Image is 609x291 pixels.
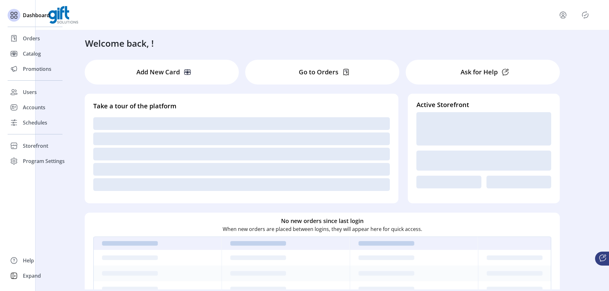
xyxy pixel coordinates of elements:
[48,6,78,24] img: logo
[23,257,34,264] span: Help
[23,142,48,150] span: Storefront
[416,100,551,110] h4: Active Storefront
[23,88,37,96] span: Users
[23,157,65,165] span: Program Settings
[136,67,180,77] p: Add New Card
[580,10,590,20] button: Publisher Panel
[93,101,390,111] h4: Take a tour of the platform
[23,272,41,280] span: Expand
[223,225,422,233] p: When new orders are placed between logins, they will appear here for quick access.
[23,35,40,42] span: Orders
[23,11,50,19] span: Dashboard
[558,10,568,20] button: menu
[85,37,154,50] h3: Welcome back, !
[23,65,51,73] span: Promotions
[299,67,338,77] p: Go to Orders
[23,50,41,58] span: Catalog
[461,67,498,77] p: Ask for Help
[23,104,45,111] span: Accounts
[23,119,47,126] span: Schedules
[281,217,363,225] h6: No new orders since last login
